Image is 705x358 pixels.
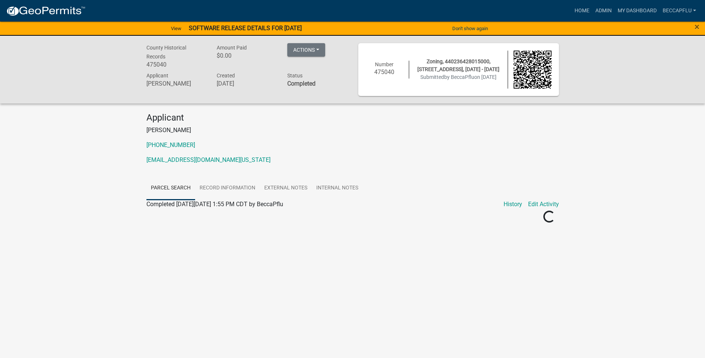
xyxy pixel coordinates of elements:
[146,45,186,60] span: County Historical Records
[260,176,312,200] a: External Notes
[195,176,260,200] a: Record Information
[287,73,303,79] span: Status
[146,201,283,208] span: Completed [DATE][DATE] 1:55 PM CDT by BeccaPflu
[146,112,559,123] h4: Applicant
[366,68,404,76] h6: 475040
[312,176,363,200] a: Internal Notes
[695,22,699,31] button: Close
[514,51,552,89] img: QR code
[146,176,195,200] a: Parcel search
[287,80,316,87] strong: Completed
[615,4,660,18] a: My Dashboard
[146,73,168,79] span: Applicant
[168,22,184,35] a: View
[217,52,276,59] h6: $0.00
[449,22,491,35] button: Don't show again
[444,74,474,80] span: by BeccaPflu
[417,58,499,72] span: Zoning, 440236428015000, [STREET_ADDRESS], [DATE] - [DATE]
[592,4,615,18] a: Admin
[420,74,497,80] span: Submitted on [DATE]
[528,200,559,209] a: Edit Activity
[504,200,522,209] a: History
[375,61,394,67] span: Number
[189,25,302,32] strong: SOFTWARE RELEASE DETAILS FOR [DATE]
[146,141,195,148] a: [PHONE_NUMBER]
[146,61,206,68] h6: 475040
[146,156,271,163] a: [EMAIL_ADDRESS][DOMAIN_NAME][US_STATE]
[287,43,325,57] button: Actions
[217,80,276,87] h6: [DATE]
[695,22,699,32] span: ×
[572,4,592,18] a: Home
[146,80,206,87] h6: [PERSON_NAME]
[146,126,559,135] p: [PERSON_NAME]
[217,45,247,51] span: Amount Paid
[660,4,699,18] a: BeccaPflu
[217,73,235,79] span: Created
